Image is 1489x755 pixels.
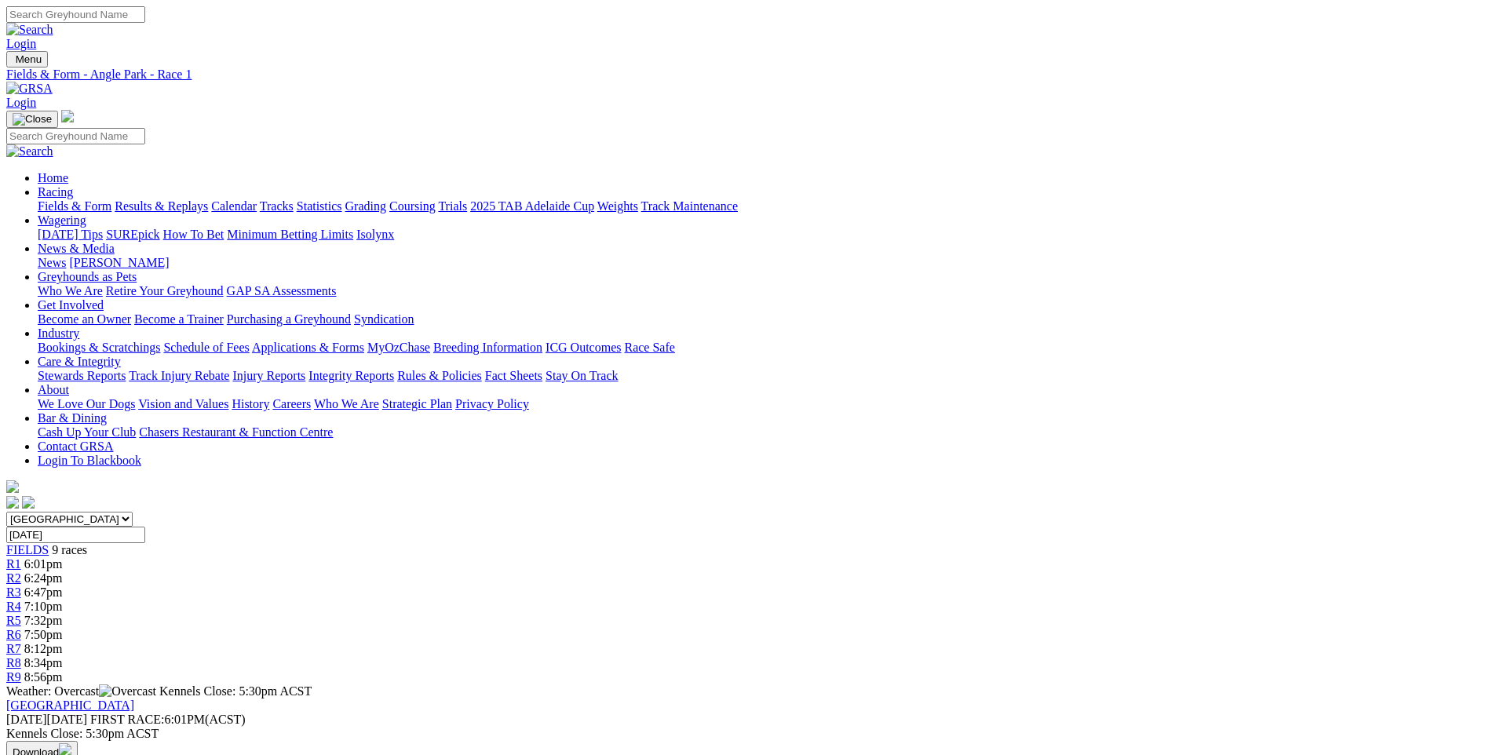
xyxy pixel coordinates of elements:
a: Statistics [297,199,342,213]
a: R9 [6,670,21,684]
img: Overcast [99,684,156,698]
a: Schedule of Fees [163,341,249,354]
a: Stewards Reports [38,369,126,382]
a: News [38,256,66,269]
a: Bookings & Scratchings [38,341,160,354]
a: Fields & Form [38,199,111,213]
img: twitter.svg [22,496,35,509]
a: MyOzChase [367,341,430,354]
span: 7:32pm [24,614,63,627]
a: Become a Trainer [134,312,224,326]
span: 8:34pm [24,656,63,669]
a: Home [38,171,68,184]
img: Close [13,113,52,126]
a: Who We Are [38,284,103,297]
a: Tracks [260,199,294,213]
a: Isolynx [356,228,394,241]
div: About [38,397,1483,411]
a: Become an Owner [38,312,131,326]
a: Login [6,96,36,109]
a: R6 [6,628,21,641]
a: Syndication [354,312,414,326]
a: Strategic Plan [382,397,452,410]
a: [GEOGRAPHIC_DATA] [6,698,134,712]
a: GAP SA Assessments [227,284,337,297]
a: 2025 TAB Adelaide Cup [470,199,594,213]
a: Fact Sheets [485,369,542,382]
a: Race Safe [624,341,674,354]
a: Contact GRSA [38,440,113,453]
a: Industry [38,326,79,340]
a: Privacy Policy [455,397,529,410]
a: R1 [6,557,21,571]
a: Wagering [38,213,86,227]
a: R5 [6,614,21,627]
span: 6:01PM(ACST) [90,713,246,726]
a: R8 [6,656,21,669]
a: History [232,397,269,410]
div: News & Media [38,256,1483,270]
a: How To Bet [163,228,224,241]
img: Search [6,23,53,37]
a: Minimum Betting Limits [227,228,353,241]
a: Injury Reports [232,369,305,382]
a: Calendar [211,199,257,213]
img: facebook.svg [6,496,19,509]
a: R7 [6,642,21,655]
span: [DATE] [6,713,47,726]
a: Results & Replays [115,199,208,213]
a: Stay On Track [546,369,618,382]
a: Bar & Dining [38,411,107,425]
a: Track Maintenance [641,199,738,213]
span: 6:01pm [24,557,63,571]
a: Applications & Forms [252,341,364,354]
a: Breeding Information [433,341,542,354]
div: Racing [38,199,1483,213]
span: 6:24pm [24,571,63,585]
span: 7:50pm [24,628,63,641]
a: We Love Our Dogs [38,397,135,410]
span: Menu [16,53,42,65]
a: Careers [272,397,311,410]
span: 6:47pm [24,585,63,599]
img: logo-grsa-white.png [61,110,74,122]
span: 9 races [52,543,87,556]
input: Search [6,6,145,23]
a: Racing [38,185,73,199]
span: 7:10pm [24,600,63,613]
a: FIELDS [6,543,49,556]
a: R4 [6,600,21,613]
span: Weather: Overcast [6,684,159,698]
span: 8:12pm [24,642,63,655]
a: Purchasing a Greyhound [227,312,351,326]
a: Login To Blackbook [38,454,141,467]
div: Care & Integrity [38,369,1483,383]
span: R2 [6,571,21,585]
div: Greyhounds as Pets [38,284,1483,298]
a: Grading [345,199,386,213]
a: Get Involved [38,298,104,312]
a: Weights [597,199,638,213]
a: Chasers Restaurant & Function Centre [139,425,333,439]
a: R3 [6,585,21,599]
a: [PERSON_NAME] [69,256,169,269]
a: Rules & Policies [397,369,482,382]
button: Toggle navigation [6,111,58,128]
input: Search [6,128,145,144]
a: Login [6,37,36,50]
a: About [38,383,69,396]
a: Fields & Form - Angle Park - Race 1 [6,67,1483,82]
a: Retire Your Greyhound [106,284,224,297]
img: GRSA [6,82,53,96]
a: Who We Are [314,397,379,410]
a: ICG Outcomes [546,341,621,354]
span: [DATE] [6,713,87,726]
span: Kennels Close: 5:30pm ACST [159,684,312,698]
